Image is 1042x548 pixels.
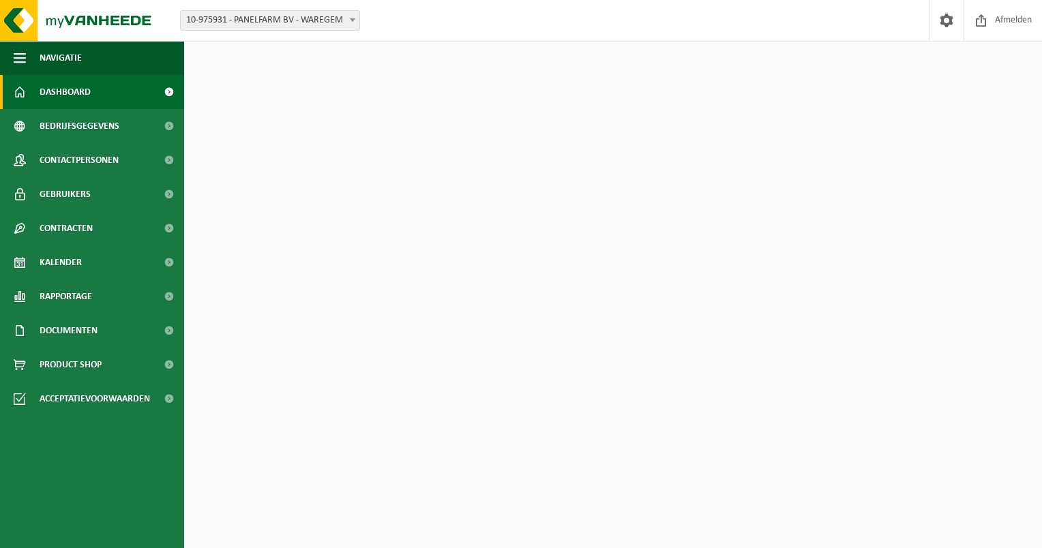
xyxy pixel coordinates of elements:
span: Dashboard [40,75,91,109]
span: Gebruikers [40,177,91,211]
span: Contracten [40,211,93,245]
span: 10-975931 - PANELFARM BV - WAREGEM [181,11,359,30]
span: Acceptatievoorwaarden [40,382,150,416]
span: 10-975931 - PANELFARM BV - WAREGEM [180,10,360,31]
span: Product Shop [40,348,102,382]
span: Contactpersonen [40,143,119,177]
span: Documenten [40,314,98,348]
span: Bedrijfsgegevens [40,109,119,143]
span: Navigatie [40,41,82,75]
span: Kalender [40,245,82,279]
span: Rapportage [40,279,92,314]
